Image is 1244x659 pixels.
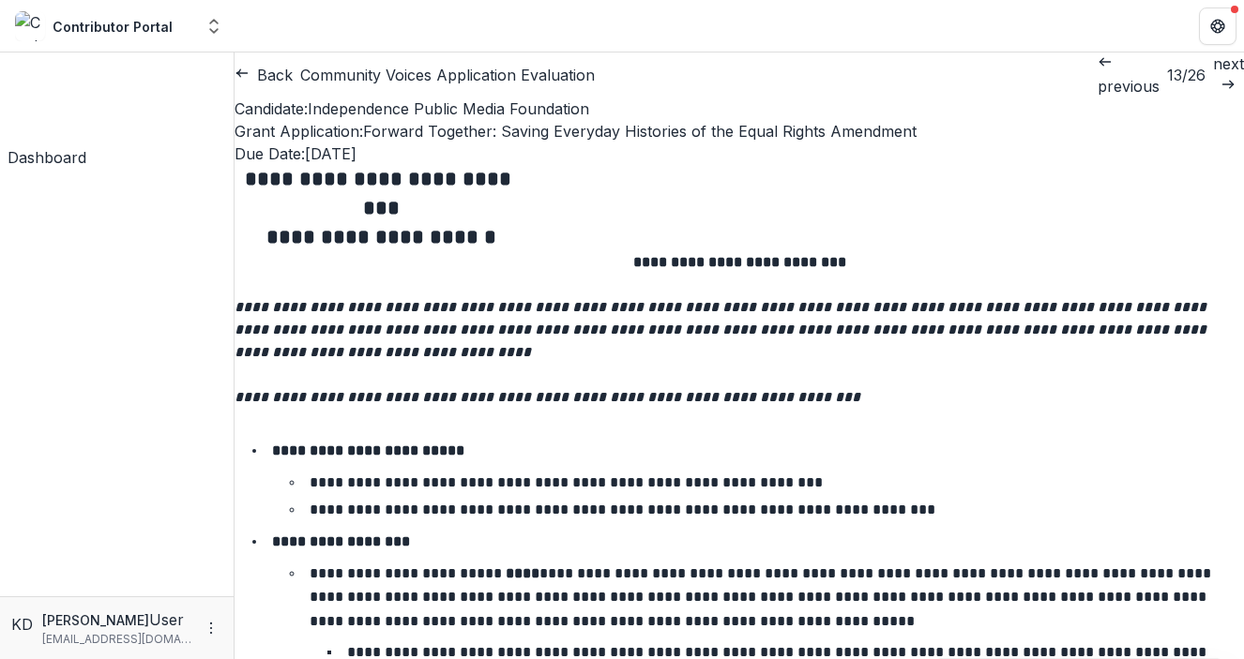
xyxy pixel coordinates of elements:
button: Back [235,64,293,86]
a: next [1213,52,1244,97]
p: previous [1098,75,1160,97]
a: previous [1098,52,1160,97]
h2: Community Voices Application Evaluation [300,64,595,86]
div: Dashboard [8,146,86,169]
div: Kim Dinh [11,613,35,636]
p: : [DATE] [235,142,1244,165]
p: : Independence Public Media Foundation [235,97,1244,120]
span: Due Date [235,144,301,163]
p: next [1213,52,1244,75]
p: 13 / 26 [1167,64,1206,86]
div: Contributor Portal [53,17,173,37]
button: Open entity switcher [201,7,227,45]
img: Contributor Portal [15,11,45,41]
button: Get Help [1199,7,1236,45]
p: [EMAIL_ADDRESS][DOMAIN_NAME] [42,631,192,648]
button: More [200,617,222,639]
p: User [149,608,184,631]
a: Dashboard [8,67,86,169]
p: : Forward Together: Saving Everyday Histories of the Equal Rights Amendment [235,120,1244,142]
span: Candidate [235,99,304,118]
span: Grant Application [235,122,359,141]
p: [PERSON_NAME] [42,610,149,630]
